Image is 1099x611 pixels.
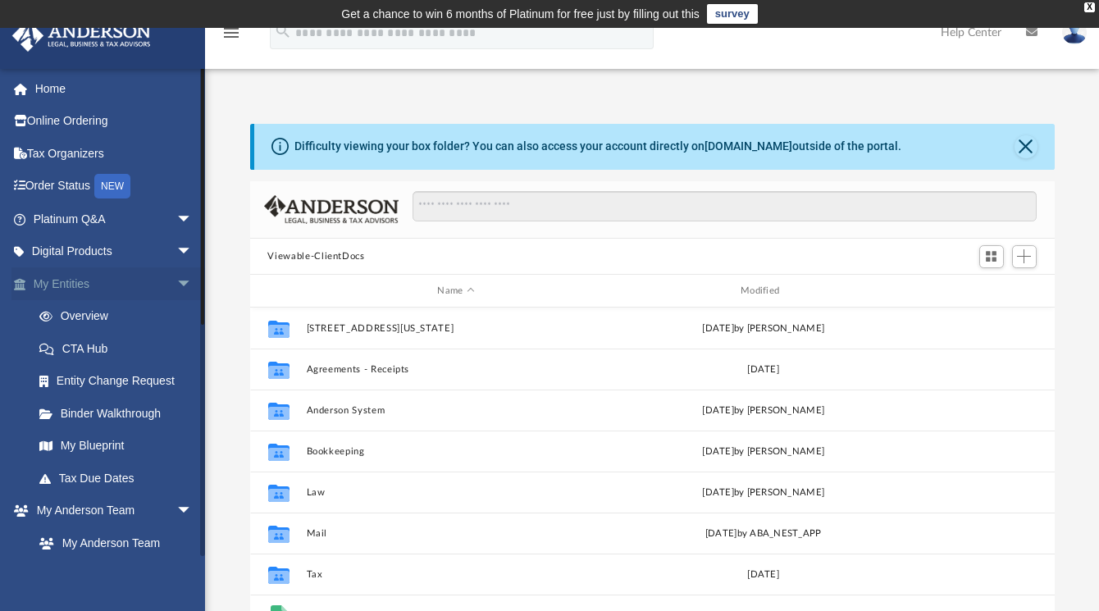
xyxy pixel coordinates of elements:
[306,364,606,375] button: Agreements - Receipts
[613,486,913,500] div: [DATE] by [PERSON_NAME]
[11,72,217,105] a: Home
[1084,2,1095,12] div: close
[23,365,217,398] a: Entity Change Request
[221,31,241,43] a: menu
[341,4,700,24] div: Get a chance to win 6 months of Platinum for free just by filling out this
[705,139,792,153] a: [DOMAIN_NAME]
[920,284,1035,299] div: id
[23,430,209,463] a: My Blueprint
[613,445,913,459] div: [DATE] by [PERSON_NAME]
[11,203,217,235] a: Platinum Q&Aarrow_drop_down
[306,446,606,457] button: Bookkeeping
[221,23,241,43] i: menu
[23,300,217,333] a: Overview
[23,462,217,495] a: Tax Due Dates
[176,203,209,236] span: arrow_drop_down
[306,569,606,580] button: Tax
[23,397,217,430] a: Binder Walkthrough
[176,267,209,301] span: arrow_drop_down
[707,4,758,24] a: survey
[1012,245,1037,268] button: Add
[176,235,209,269] span: arrow_drop_down
[305,284,605,299] div: Name
[7,20,156,52] img: Anderson Advisors Platinum Portal
[11,495,209,527] a: My Anderson Teamarrow_drop_down
[11,235,217,268] a: Digital Productsarrow_drop_down
[613,404,913,418] div: [DATE] by [PERSON_NAME]
[274,22,292,40] i: search
[294,138,901,155] div: Difficulty viewing your box folder? You can also access your account directly on outside of the p...
[613,362,913,377] div: [DATE]
[306,405,606,416] button: Anderson System
[979,245,1004,268] button: Switch to Grid View
[1062,21,1087,44] img: User Pic
[23,332,217,365] a: CTA Hub
[176,495,209,528] span: arrow_drop_down
[306,487,606,498] button: Law
[11,267,217,300] a: My Entitiesarrow_drop_down
[613,568,913,582] div: [DATE]
[413,191,1036,222] input: Search files and folders
[94,174,130,198] div: NEW
[267,249,364,264] button: Viewable-ClientDocs
[613,284,913,299] div: Modified
[257,284,298,299] div: id
[1015,135,1037,158] button: Close
[613,321,913,336] div: [DATE] by [PERSON_NAME]
[23,527,201,559] a: My Anderson Team
[11,170,217,203] a: Order StatusNEW
[613,527,913,541] div: [DATE] by ABA_NEST_APP
[306,323,606,334] button: [STREET_ADDRESS][US_STATE]
[306,528,606,539] button: Mail
[11,105,217,138] a: Online Ordering
[11,137,217,170] a: Tax Organizers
